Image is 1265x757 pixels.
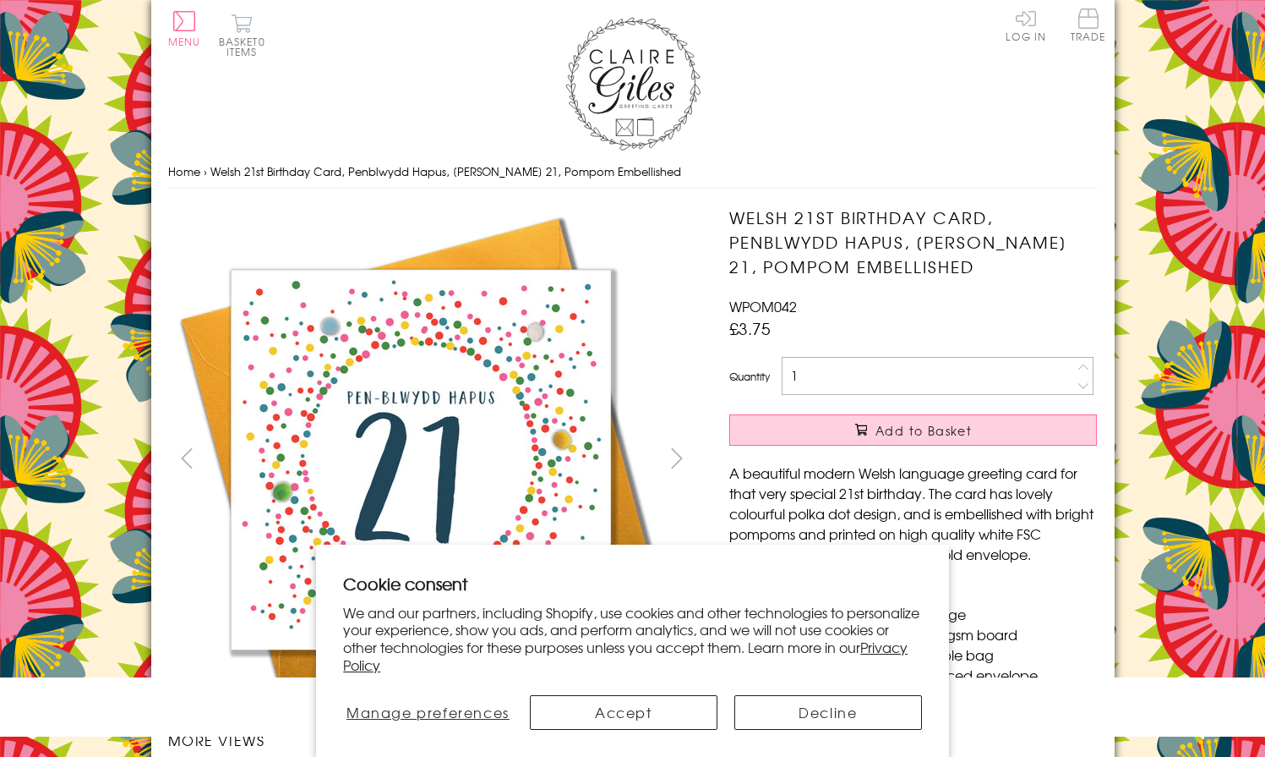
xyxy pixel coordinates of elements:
[168,730,696,750] h3: More views
[1071,8,1106,41] span: Trade
[210,163,681,179] span: Welsh 21st Birthday Card, Penblwydd Hapus, [PERSON_NAME] 21, Pompom Embellished
[168,155,1098,189] nav: breadcrumbs
[875,422,972,439] span: Add to Basket
[729,463,1097,564] p: A beautiful modern Welsh language greeting card for that very special 21st birthday. The card has...
[729,206,1097,278] h1: Welsh 21st Birthday Card, Penblwydd Hapus, [PERSON_NAME] 21, Pompom Embellished
[168,163,200,179] a: Home
[343,572,922,595] h2: Cookie consent
[168,34,201,49] span: Menu
[1006,8,1046,41] a: Log In
[729,369,770,384] label: Quantity
[168,11,201,47] button: Menu
[729,316,771,340] span: £3.75
[204,163,207,179] span: ›
[168,439,206,477] button: prev
[346,702,510,722] span: Manage preferences
[219,14,265,57] button: Basket0 items
[343,604,922,674] p: We and our partners, including Shopify, use cookies and other technologies to personalize your ex...
[657,439,695,477] button: next
[734,695,922,730] button: Decline
[343,695,512,730] button: Manage preferences
[530,695,717,730] button: Accept
[168,206,675,713] img: Welsh 21st Birthday Card, Penblwydd Hapus, Dotty 21, Pompom Embellished
[1071,8,1106,45] a: Trade
[729,296,797,316] span: WPOM042
[565,17,701,151] img: Claire Giles Greetings Cards
[729,414,1097,446] button: Add to Basket
[226,34,265,59] span: 0 items
[343,637,908,675] a: Privacy Policy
